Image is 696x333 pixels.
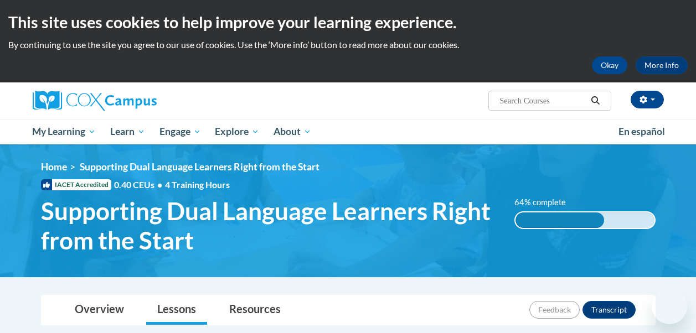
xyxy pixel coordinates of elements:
[165,179,230,190] span: 4 Training Hours
[114,179,165,191] span: 0.40 CEUs
[146,295,207,325] a: Lessons
[215,125,259,138] span: Explore
[652,289,687,324] iframe: Button to launch messaging window
[152,119,208,144] a: Engage
[208,119,266,144] a: Explore
[103,119,152,144] a: Learn
[33,91,232,111] a: Cox Campus
[80,161,319,173] span: Supporting Dual Language Learners Right from the Start
[157,179,162,190] span: •
[41,179,111,190] span: IACET Accredited
[8,39,688,51] p: By continuing to use the site you agree to our use of cookies. Use the ‘More info’ button to read...
[587,94,604,107] button: Search
[32,125,96,138] span: My Learning
[618,126,665,137] span: En español
[33,91,157,111] img: Cox Campus
[64,295,135,325] a: Overview
[266,119,318,144] a: About
[636,56,688,74] a: More Info
[611,120,672,143] a: En español
[8,11,688,33] h2: This site uses cookies to help improve your learning experience.
[41,196,498,255] span: Supporting Dual Language Learners Right from the Start
[25,119,104,144] a: My Learning
[24,119,672,144] div: Main menu
[515,212,605,228] div: 64% complete
[529,301,580,319] button: Feedback
[110,125,145,138] span: Learn
[159,125,201,138] span: Engage
[592,56,627,74] button: Okay
[514,196,578,209] label: 64% complete
[218,295,292,325] a: Resources
[631,91,664,108] button: Account Settings
[274,125,311,138] span: About
[582,301,636,319] button: Transcript
[41,161,67,173] a: Home
[498,94,587,107] input: Search Courses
